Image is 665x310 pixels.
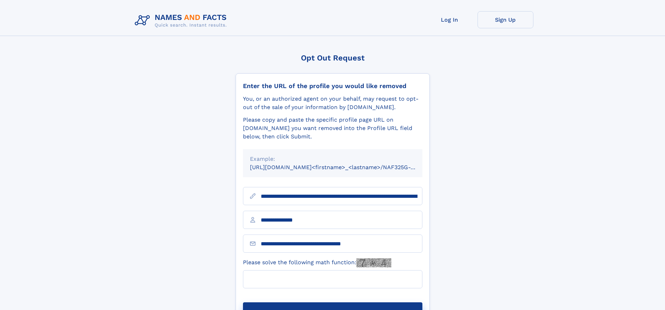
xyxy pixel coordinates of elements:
[243,95,422,111] div: You, or an authorized agent on your behalf, may request to opt-out of the sale of your informatio...
[243,258,391,267] label: Please solve the following math function:
[236,53,430,62] div: Opt Out Request
[250,155,415,163] div: Example:
[250,164,436,171] small: [URL][DOMAIN_NAME]<firstname>_<lastname>/NAF325G-xxxxxxxx
[478,11,533,28] a: Sign Up
[422,11,478,28] a: Log In
[132,11,232,30] img: Logo Names and Facts
[243,82,422,90] div: Enter the URL of the profile you would like removed
[243,116,422,141] div: Please copy and paste the specific profile page URL on [DOMAIN_NAME] you want removed into the Pr...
